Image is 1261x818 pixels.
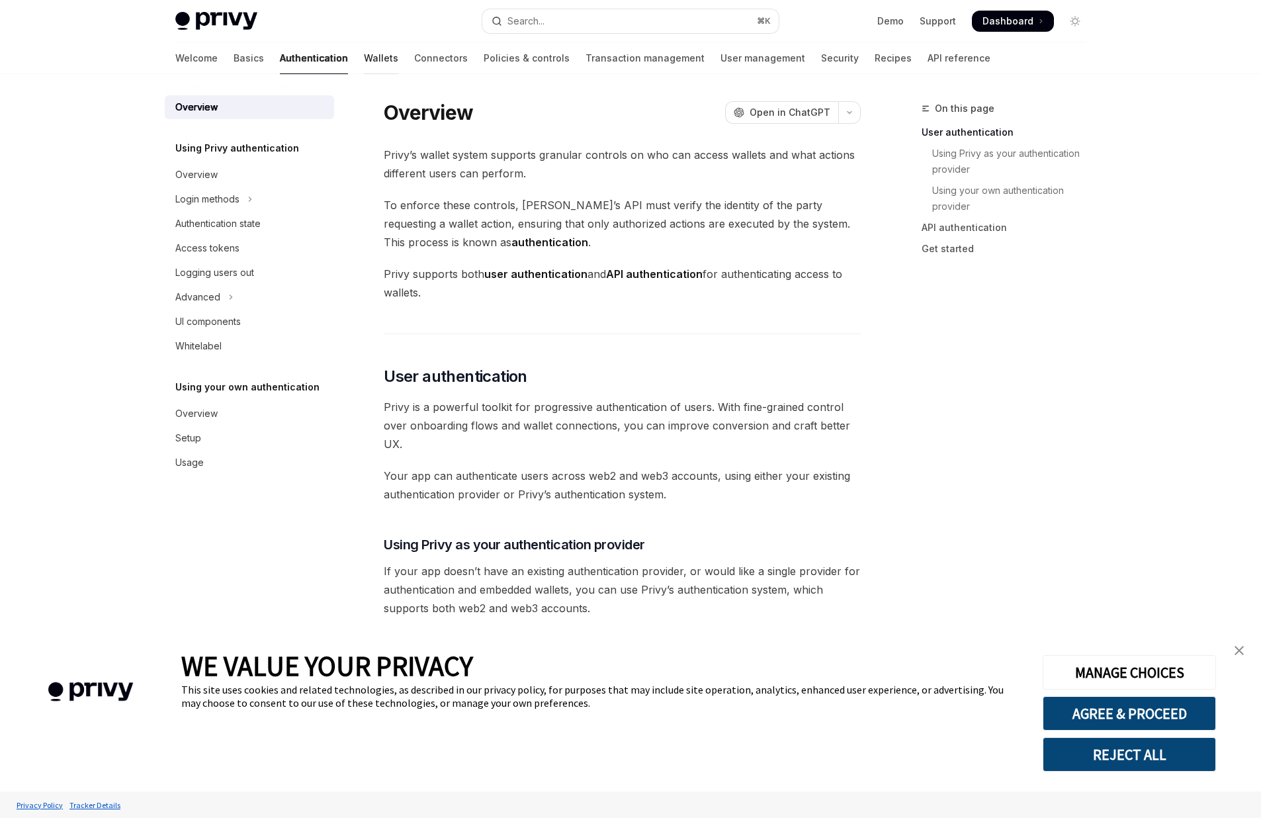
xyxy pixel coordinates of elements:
[165,402,334,426] a: Overview
[384,366,527,387] span: User authentication
[606,267,703,281] strong: API authentication
[384,562,861,617] span: If your app doesn’t have an existing authentication provider, or would like a single provider for...
[175,289,220,305] div: Advanced
[384,196,861,251] span: To enforce these controls, [PERSON_NAME]’s API must verify the identity of the party requesting a...
[175,455,204,471] div: Usage
[511,236,588,249] strong: authentication
[165,451,334,475] a: Usage
[175,167,218,183] div: Overview
[175,265,254,281] div: Logging users out
[20,663,161,721] img: company logo
[1226,637,1252,664] a: close banner
[484,267,587,281] strong: user authentication
[165,187,334,211] button: Toggle Login methods section
[175,430,201,446] div: Setup
[384,535,645,554] span: Using Privy as your authentication provider
[165,95,334,119] a: Overview
[175,140,299,156] h5: Using Privy authentication
[165,310,334,334] a: UI components
[165,426,334,450] a: Setup
[384,398,861,453] span: Privy is a powerful toolkit for progressive authentication of users. With fine-grained control ov...
[165,212,334,236] a: Authentication state
[66,794,124,817] a: Tracker Details
[384,146,861,183] span: Privy’s wallet system supports granular controls on who can access wallets and what actions diffe...
[1043,655,1216,690] button: MANAGE CHOICES
[175,99,218,115] div: Overview
[1065,11,1086,32] button: Toggle dark mode
[586,42,705,74] a: Transaction management
[175,338,222,354] div: Whitelabel
[165,285,334,309] button: Toggle Advanced section
[922,180,1096,217] a: Using your own authentication provider
[750,106,830,119] span: Open in ChatGPT
[175,406,218,422] div: Overview
[725,101,838,124] button: Open in ChatGPT
[1043,696,1216,731] button: AGREE & PROCEED
[234,42,264,74] a: Basics
[165,163,334,187] a: Overview
[482,9,779,33] button: Open search
[175,12,257,30] img: light logo
[821,42,859,74] a: Security
[181,683,1023,709] div: This site uses cookies and related technologies, as described in our privacy policy, for purposes...
[175,216,261,232] div: Authentication state
[13,794,66,817] a: Privacy Policy
[165,261,334,285] a: Logging users out
[175,240,239,256] div: Access tokens
[935,101,994,116] span: On this page
[877,15,904,28] a: Demo
[364,42,398,74] a: Wallets
[972,11,1054,32] a: Dashboard
[757,16,771,26] span: ⌘ K
[175,42,218,74] a: Welcome
[875,42,912,74] a: Recipes
[384,265,861,302] span: Privy supports both and for authenticating access to wallets.
[720,42,805,74] a: User management
[175,379,320,395] h5: Using your own authentication
[928,42,990,74] a: API reference
[922,238,1096,259] a: Get started
[280,42,348,74] a: Authentication
[384,101,473,124] h1: Overview
[1235,646,1244,655] img: close banner
[922,217,1096,238] a: API authentication
[920,15,956,28] a: Support
[982,15,1033,28] span: Dashboard
[922,143,1096,180] a: Using Privy as your authentication provider
[165,334,334,358] a: Whitelabel
[384,467,861,504] span: Your app can authenticate users across web2 and web3 accounts, using either your existing authent...
[1043,737,1216,772] button: REJECT ALL
[414,42,468,74] a: Connectors
[181,649,473,683] span: WE VALUE YOUR PRIVACY
[175,191,239,207] div: Login methods
[507,13,544,29] div: Search...
[484,42,570,74] a: Policies & controls
[175,314,241,330] div: UI components
[165,236,334,260] a: Access tokens
[922,122,1096,143] a: User authentication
